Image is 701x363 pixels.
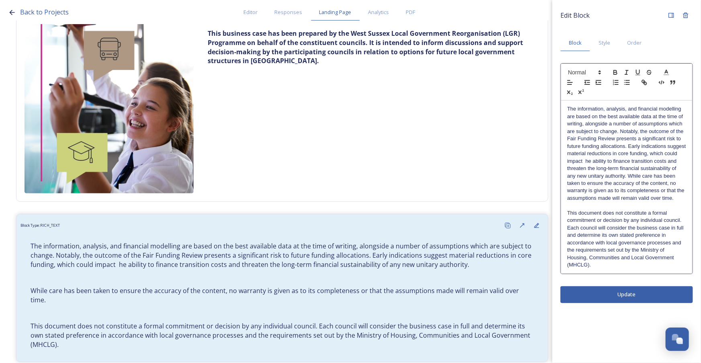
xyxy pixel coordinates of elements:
p: The information, analysis, and financial modelling are based on the best available data at the ti... [567,105,686,202]
p: This document does not constitute a formal commitment or decision by any individual council. Each... [31,322,534,349]
span: Order [627,39,642,47]
a: Back to Projects [20,7,69,17]
span: Back to Projects [20,8,69,16]
span: Style [599,39,610,47]
span: Block Type: RICH_TEXT [20,223,60,228]
span: Editor [244,8,258,16]
span: Responses [275,8,302,16]
button: Update [560,286,693,303]
span: Edit Block [560,10,590,20]
p: The information, analysis, and financial modelling are based on the best available data at the ti... [31,242,534,269]
p: This document does not constitute a formal commitment or decision by any individual council. Each... [567,209,686,269]
span: PDF [406,8,415,16]
span: Block [569,39,582,47]
span: Landing Page [319,8,352,16]
span: Analytics [368,8,389,16]
p: While care has been taken to ensure the accuracy of the content, no warranty is given as to its c... [31,286,534,304]
strong: This business case has been prepared by the West Sussex Local Government Reorganisation (LGR) Pro... [208,29,525,65]
button: Open Chat [666,328,689,351]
